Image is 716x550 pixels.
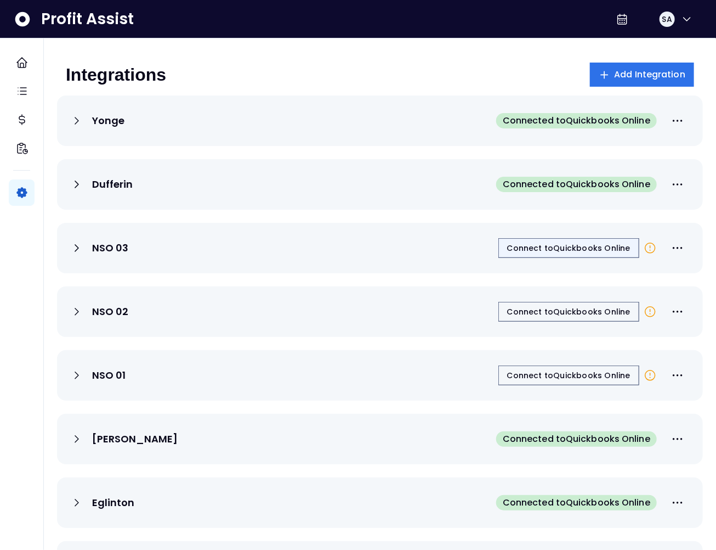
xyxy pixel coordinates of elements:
[92,242,128,255] p: NSO 03
[92,496,134,509] p: Eglinton
[503,114,650,127] span: Connected to Quickbooks Online
[666,491,690,515] button: More options
[503,496,650,509] span: Connected to Quickbooks Online
[666,236,690,260] button: More options
[92,433,178,446] p: [PERSON_NAME]
[92,178,133,191] p: Dufferin
[507,243,630,254] span: Connect to Quickbooks Online
[590,63,695,87] button: Add Integration
[92,369,126,382] p: NSO 01
[666,427,690,451] button: More options
[92,305,128,318] p: NSO 02
[503,178,650,191] span: Connected to Quickbooks Online
[666,109,690,133] button: More options
[498,302,639,322] button: Connect toQuickbooks Online
[666,300,690,324] button: More options
[507,370,630,381] span: Connect to Quickbooks Online
[498,366,639,385] button: Connect toQuickbooks Online
[41,9,134,29] span: Profit Assist
[498,238,639,258] button: Connect toQuickbooks Online
[92,114,124,127] p: Yonge
[666,172,690,197] button: More options
[66,64,166,86] p: Integrations
[507,306,630,317] span: Connect to Quickbooks Online
[666,363,690,388] button: More options
[662,14,672,25] span: SA
[503,433,650,446] span: Connected to Quickbooks Online
[615,68,686,81] span: Add Integration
